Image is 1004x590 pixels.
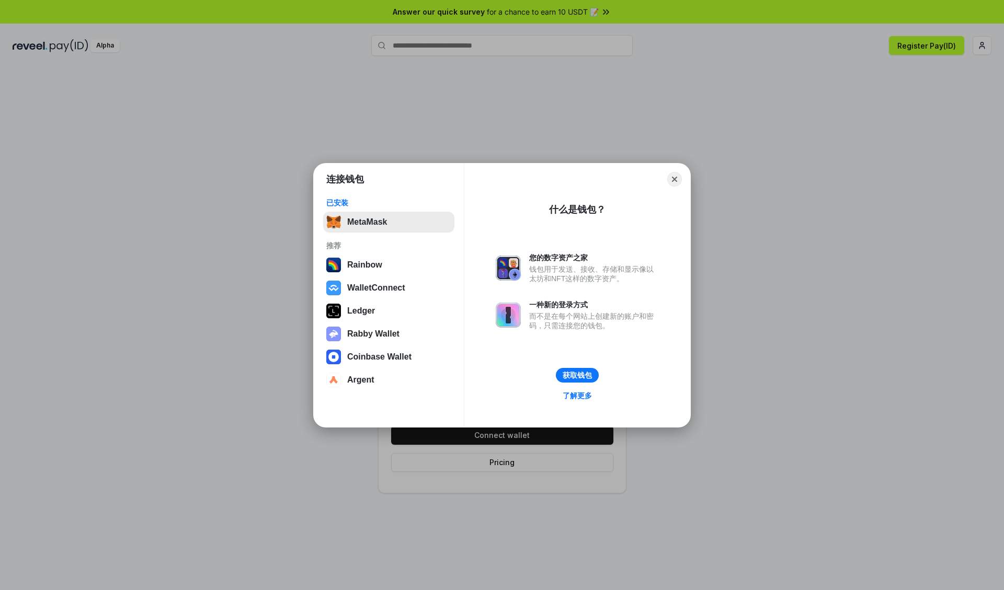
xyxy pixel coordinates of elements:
[563,391,592,400] div: 了解更多
[326,198,451,207] div: 已安装
[347,306,375,316] div: Ledger
[667,172,682,187] button: Close
[323,212,454,233] button: MetaMask
[347,352,412,362] div: Coinbase Wallet
[323,300,454,321] button: Ledger
[529,311,659,330] div: 而不是在每个网站上创建新的账户和密码，只需连接您的钱包。
[326,281,341,295] img: svg+xml,%3Csvg%20width%3D%2228%22%20height%3D%2228%22%20viewBox%3D%220%200%2028%2028%22%20fill%3D...
[529,264,659,283] div: 钱包用于发送、接收、存储和显示像以太坊和NFT这样的数字资产。
[326,373,341,387] img: svg+xml,%3Csvg%20width%3D%2228%22%20height%3D%2228%22%20viewBox%3D%220%200%2028%2028%22%20fill%3D...
[496,303,521,328] img: svg+xml,%3Csvg%20xmlns%3D%22http%3A%2F%2Fwww.w3.org%2F2000%2Fsvg%22%20fill%3D%22none%22%20viewBox...
[556,368,599,383] button: 获取钱包
[323,369,454,390] button: Argent
[347,375,374,385] div: Argent
[326,304,341,318] img: svg+xml,%3Csvg%20xmlns%3D%22http%3A%2F%2Fwww.w3.org%2F2000%2Fsvg%22%20width%3D%2228%22%20height%3...
[326,258,341,272] img: svg+xml,%3Csvg%20width%3D%22120%22%20height%3D%22120%22%20viewBox%3D%220%200%20120%20120%22%20fil...
[347,283,405,293] div: WalletConnect
[549,203,606,216] div: 什么是钱包？
[496,256,521,281] img: svg+xml,%3Csvg%20xmlns%3D%22http%3A%2F%2Fwww.w3.org%2F2000%2Fsvg%22%20fill%3D%22none%22%20viewBox...
[563,371,592,380] div: 获取钱包
[556,389,598,402] a: 了解更多
[323,346,454,367] button: Coinbase Wallet
[326,350,341,364] img: svg+xml,%3Csvg%20width%3D%2228%22%20height%3D%2228%22%20viewBox%3D%220%200%2028%2028%22%20fill%3D...
[323,254,454,275] button: Rainbow
[529,300,659,309] div: 一种新的登录方式
[326,215,341,229] img: svg+xml,%3Csvg%20fill%3D%22none%22%20height%3D%2233%22%20viewBox%3D%220%200%2035%2033%22%20width%...
[323,277,454,298] button: WalletConnect
[529,253,659,262] div: 您的数字资产之家
[347,329,400,339] div: Rabby Wallet
[326,327,341,341] img: svg+xml,%3Csvg%20xmlns%3D%22http%3A%2F%2Fwww.w3.org%2F2000%2Fsvg%22%20fill%3D%22none%22%20viewBox...
[347,217,387,227] div: MetaMask
[347,260,382,270] div: Rainbow
[326,173,364,186] h1: 连接钱包
[326,241,451,250] div: 推荐
[323,323,454,344] button: Rabby Wallet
